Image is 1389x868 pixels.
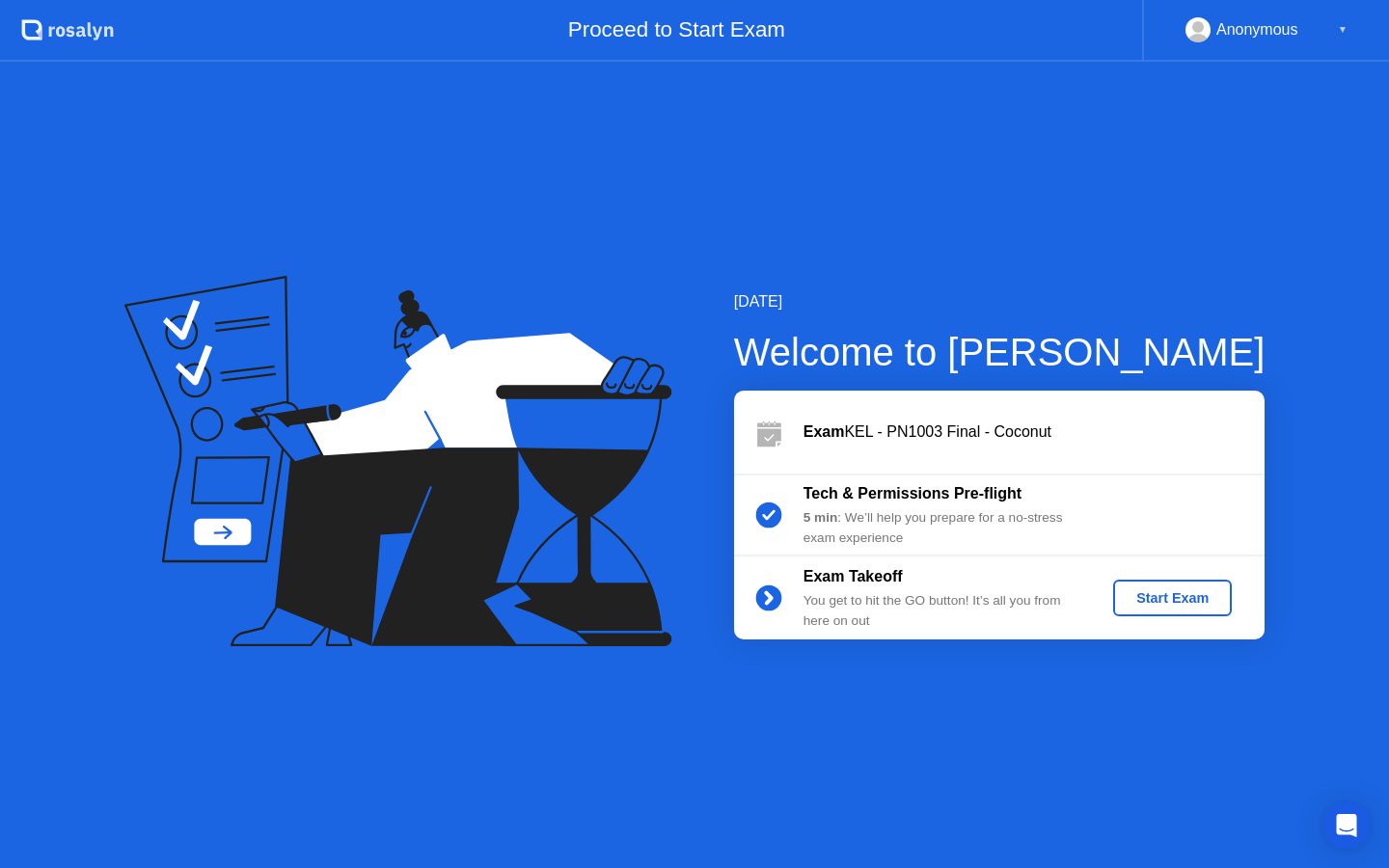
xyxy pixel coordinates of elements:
div: You get to hit the GO button! It’s all you from here on out [803,591,1081,631]
b: Exam Takeoff [803,568,903,584]
button: Start Exam [1113,580,1232,616]
div: ▼ [1338,17,1348,42]
b: Exam [803,423,845,440]
div: : We’ll help you prepare for a no-stress exam experience [803,508,1081,548]
div: [DATE] [734,290,1266,313]
b: 5 min [803,510,838,525]
div: Open Intercom Messenger [1323,802,1370,849]
div: Anonymous [1216,17,1298,42]
b: Tech & Permissions Pre-flight [803,485,1021,502]
div: Start Exam [1121,590,1224,606]
div: Welcome to [PERSON_NAME] [734,323,1266,381]
div: KEL - PN1003 Final - Coconut [803,420,1265,444]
